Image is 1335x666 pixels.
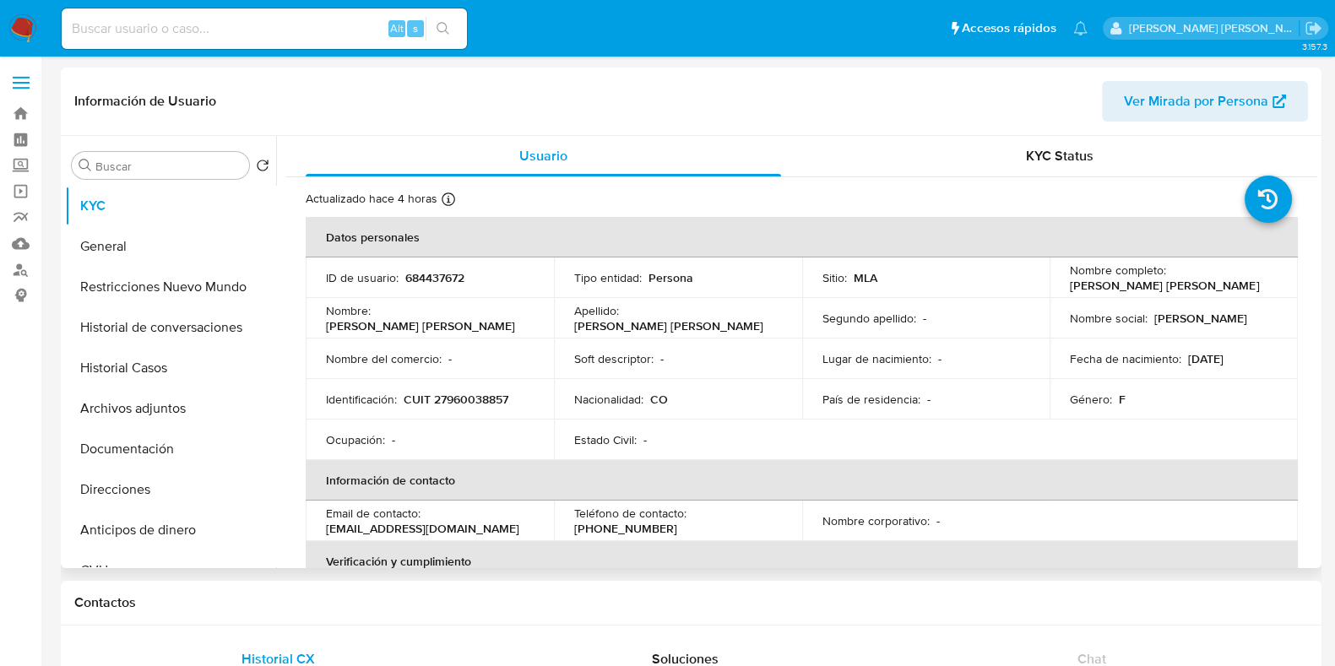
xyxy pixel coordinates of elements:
p: Nombre del comercio : [326,351,442,366]
span: KYC Status [1026,146,1094,165]
p: MLA [854,270,877,285]
p: 684437672 [405,270,464,285]
button: General [65,226,276,267]
p: [DATE] [1188,351,1224,366]
p: - [392,432,395,447]
p: Actualizado hace 4 horas [306,191,437,207]
p: Soft descriptor : [574,351,654,366]
button: Restricciones Nuevo Mundo [65,267,276,307]
button: Ver Mirada por Persona [1102,81,1308,122]
p: Lugar de nacimiento : [822,351,931,366]
button: Direcciones [65,469,276,510]
p: Nombre corporativo : [822,513,930,528]
button: Historial de conversaciones [65,307,276,348]
p: [PERSON_NAME] [PERSON_NAME] [326,318,515,333]
a: Notificaciones [1073,21,1088,35]
p: Identificación : [326,392,397,407]
p: Nombre : [326,303,371,318]
p: - [660,351,664,366]
span: Alt [390,20,404,36]
button: Buscar [79,159,92,172]
input: Buscar usuario o caso... [62,18,467,40]
button: Documentación [65,429,276,469]
p: Estado Civil : [574,432,637,447]
p: Persona [649,270,693,285]
a: Salir [1305,19,1322,37]
button: search-icon [426,17,460,41]
span: s [413,20,418,36]
p: ID de usuario : [326,270,399,285]
p: Tipo entidad : [574,270,642,285]
p: - [936,513,940,528]
p: Nombre social : [1070,311,1148,326]
th: Verificación y cumplimiento [306,541,1298,582]
p: F [1119,392,1126,407]
button: Anticipos de dinero [65,510,276,550]
h1: Información de Usuario [74,93,216,110]
th: Datos personales [306,217,1298,257]
button: CVU [65,550,276,591]
p: País de residencia : [822,392,920,407]
p: - [448,351,452,366]
h1: Contactos [74,594,1308,611]
p: noelia.huarte@mercadolibre.com [1129,20,1300,36]
p: Ocupación : [326,432,385,447]
button: Volver al orden por defecto [256,159,269,177]
p: [PERSON_NAME] [PERSON_NAME] [574,318,763,333]
span: Usuario [519,146,567,165]
th: Información de contacto [306,460,1298,501]
p: Apellido : [574,303,619,318]
p: Fecha de nacimiento : [1070,351,1181,366]
p: CO [650,392,668,407]
p: Teléfono de contacto : [574,506,686,521]
p: [PERSON_NAME] [1154,311,1247,326]
button: Historial Casos [65,348,276,388]
span: Accesos rápidos [962,19,1056,37]
p: [PHONE_NUMBER] [574,521,677,536]
span: Ver Mirada por Persona [1124,81,1268,122]
button: KYC [65,186,276,226]
p: - [927,392,931,407]
p: - [923,311,926,326]
p: Nombre completo : [1070,263,1166,278]
p: [PERSON_NAME] [PERSON_NAME] [1070,278,1259,293]
p: CUIT 27960038857 [404,392,508,407]
p: - [938,351,942,366]
button: Archivos adjuntos [65,388,276,429]
p: Segundo apellido : [822,311,916,326]
p: - [643,432,647,447]
p: Email de contacto : [326,506,421,521]
p: [EMAIL_ADDRESS][DOMAIN_NAME] [326,521,519,536]
p: Sitio : [822,270,847,285]
p: Nacionalidad : [574,392,643,407]
input: Buscar [95,159,242,174]
p: Género : [1070,392,1112,407]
